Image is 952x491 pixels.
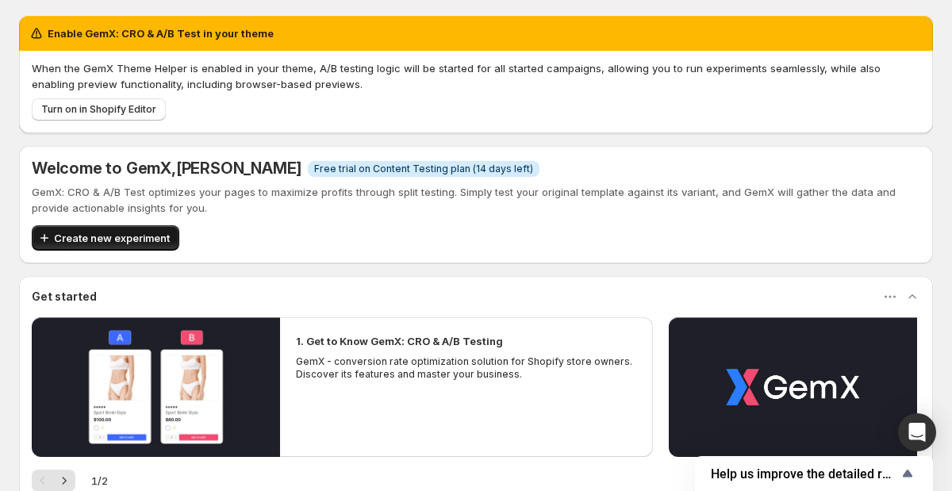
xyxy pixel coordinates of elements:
[669,317,917,457] button: Play video
[171,159,301,178] span: , [PERSON_NAME]
[32,60,920,92] p: When the GemX Theme Helper is enabled in your theme, A/B testing logic will be started for all st...
[54,230,170,246] span: Create new experiment
[32,317,280,457] button: Play video
[32,289,97,305] h3: Get started
[296,333,503,349] h2: 1. Get to Know GemX: CRO & A/B Testing
[32,98,166,121] button: Turn on in Shopify Editor
[32,225,179,251] button: Create new experiment
[314,163,533,175] span: Free trial on Content Testing plan (14 days left)
[32,184,920,216] p: GemX: CRO & A/B Test optimizes your pages to maximize profits through split testing. Simply test ...
[48,25,274,41] h2: Enable GemX: CRO & A/B Test in your theme
[711,464,917,483] button: Show survey - Help us improve the detailed report for A/B campaigns
[91,473,108,489] span: 1 / 2
[41,103,156,116] span: Turn on in Shopify Editor
[711,466,898,481] span: Help us improve the detailed report for A/B campaigns
[898,413,936,451] div: Open Intercom Messenger
[296,355,637,381] p: GemX - conversion rate optimization solution for Shopify store owners. Discover its features and ...
[32,159,301,178] h5: Welcome to GemX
